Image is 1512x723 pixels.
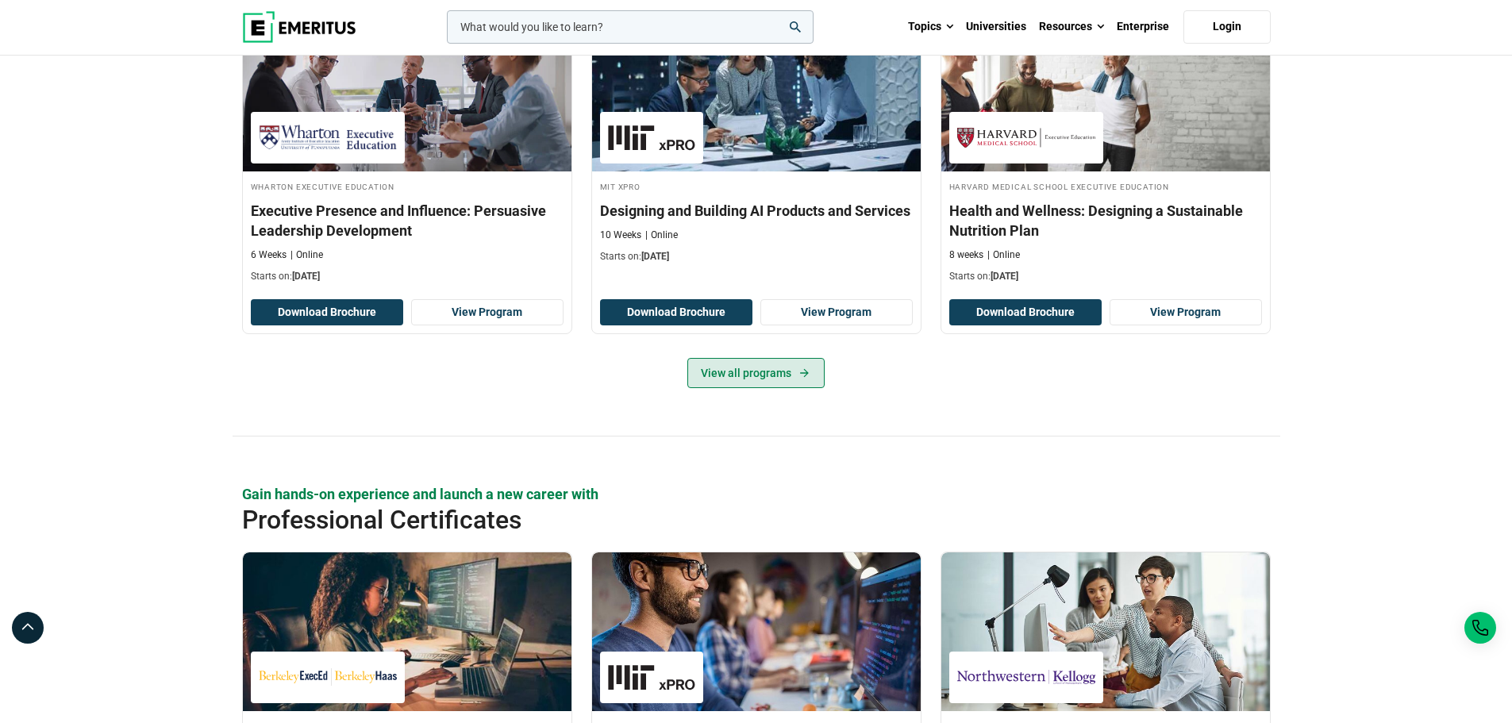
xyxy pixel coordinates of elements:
[949,201,1262,240] h3: Health and Wellness: Designing a Sustainable Nutrition Plan
[957,660,1095,695] img: Kellogg Executive Education
[243,13,571,291] a: Leadership Course by Wharton Executive Education - October 22, 2025 Wharton Executive Education W...
[243,552,571,711] img: Professional Certificate in Machine Learning and Artificial Intelligence | Online AI and Machine ...
[949,179,1262,193] h4: Harvard Medical School Executive Education
[941,13,1270,291] a: Healthcare Course by Harvard Medical School Executive Education - October 30, 2025 Harvard Medica...
[645,229,678,242] p: Online
[687,358,825,388] a: View all programs
[592,13,921,171] img: Designing and Building AI Products and Services | Online AI and Machine Learning Course
[949,248,983,262] p: 8 weeks
[600,250,913,263] p: Starts on:
[447,10,814,44] input: woocommerce-product-search-field-0
[987,248,1020,262] p: Online
[949,299,1102,326] button: Download Brochure
[243,13,571,171] img: Executive Presence and Influence: Persuasive Leadership Development | Online Leadership Course
[242,504,1168,536] h2: Professional Certificates
[941,13,1270,171] img: Health and Wellness: Designing a Sustainable Nutrition Plan | Online Healthcare Course
[251,299,403,326] button: Download Brochure
[941,552,1270,711] img: Professional Certificate in Product Management | Online Product Design and Innovation Course
[600,179,913,193] h4: MIT xPRO
[608,660,695,695] img: MIT xPRO
[292,271,320,282] span: [DATE]
[592,13,921,271] a: AI and Machine Learning Course by MIT xPRO - October 9, 2025 MIT xPRO MIT xPRO Designing and Buil...
[290,248,323,262] p: Online
[251,270,564,283] p: Starts on:
[608,120,695,156] img: MIT xPRO
[592,552,921,711] img: Professional Certificate in Cybersecurity | Online Technology Course
[760,299,913,326] a: View Program
[259,120,397,156] img: Wharton Executive Education
[251,248,287,262] p: 6 Weeks
[251,179,564,193] h4: Wharton Executive Education
[600,299,752,326] button: Download Brochure
[991,271,1018,282] span: [DATE]
[949,270,1262,283] p: Starts on:
[957,120,1095,156] img: Harvard Medical School Executive Education
[259,660,397,695] img: Berkeley Executive Education
[1183,10,1271,44] a: Login
[600,201,913,221] h3: Designing and Building AI Products and Services
[251,201,564,240] h3: Executive Presence and Influence: Persuasive Leadership Development
[641,251,669,262] span: [DATE]
[242,484,1271,504] p: Gain hands-on experience and launch a new career with
[411,299,564,326] a: View Program
[600,229,641,242] p: 10 Weeks
[1110,299,1262,326] a: View Program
